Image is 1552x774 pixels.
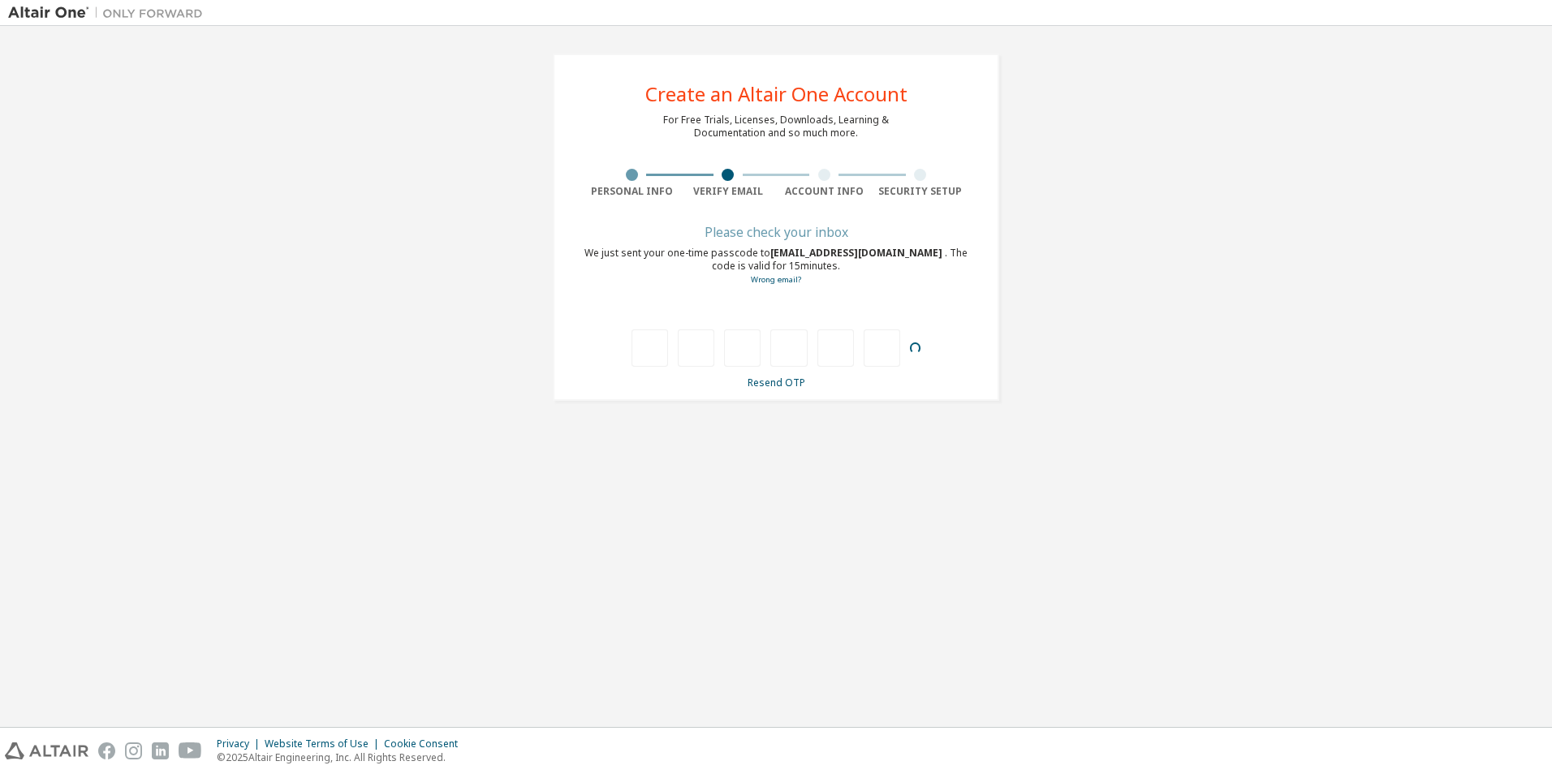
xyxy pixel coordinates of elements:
a: Go back to the registration form [751,274,801,285]
div: Security Setup [873,185,969,198]
img: instagram.svg [125,742,142,759]
img: facebook.svg [98,742,115,759]
span: [EMAIL_ADDRESS][DOMAIN_NAME] [770,246,945,260]
p: © 2025 Altair Engineering, Inc. All Rights Reserved. [217,750,468,764]
div: For Free Trials, Licenses, Downloads, Learning & Documentation and so much more. [663,114,889,140]
div: Create an Altair One Account [645,84,907,104]
div: We just sent your one-time passcode to . The code is valid for 15 minutes. [584,247,968,286]
img: linkedin.svg [152,742,169,759]
div: Cookie Consent [384,737,468,750]
div: Website Terms of Use [265,737,384,750]
div: Privacy [217,737,265,750]
img: Altair One [8,5,211,21]
div: Account Info [776,185,873,198]
img: youtube.svg [179,742,202,759]
div: Personal Info [584,185,680,198]
div: Verify Email [680,185,777,198]
a: Resend OTP [748,376,805,389]
img: altair_logo.svg [5,742,88,759]
div: Please check your inbox [584,227,968,237]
